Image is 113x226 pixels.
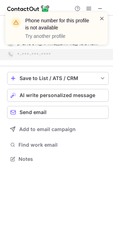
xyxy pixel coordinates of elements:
div: Save to List / ATS / CRM [20,75,96,81]
span: Find work email [18,142,106,148]
span: Send email [20,109,47,115]
span: AI write personalized message [20,92,95,98]
img: warning [10,17,22,28]
button: Send email [7,106,109,119]
button: Add to email campaign [7,123,109,136]
span: Add to email campaign [19,126,76,132]
button: Find work email [7,140,109,150]
header: Phone number for this profile is not available [25,17,91,31]
span: Notes [18,156,106,162]
p: Try another profile [25,33,91,40]
button: Notes [7,154,109,164]
button: save-profile-one-click [7,72,109,85]
button: AI write personalized message [7,89,109,102]
img: ContactOut v5.3.10 [7,4,50,13]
